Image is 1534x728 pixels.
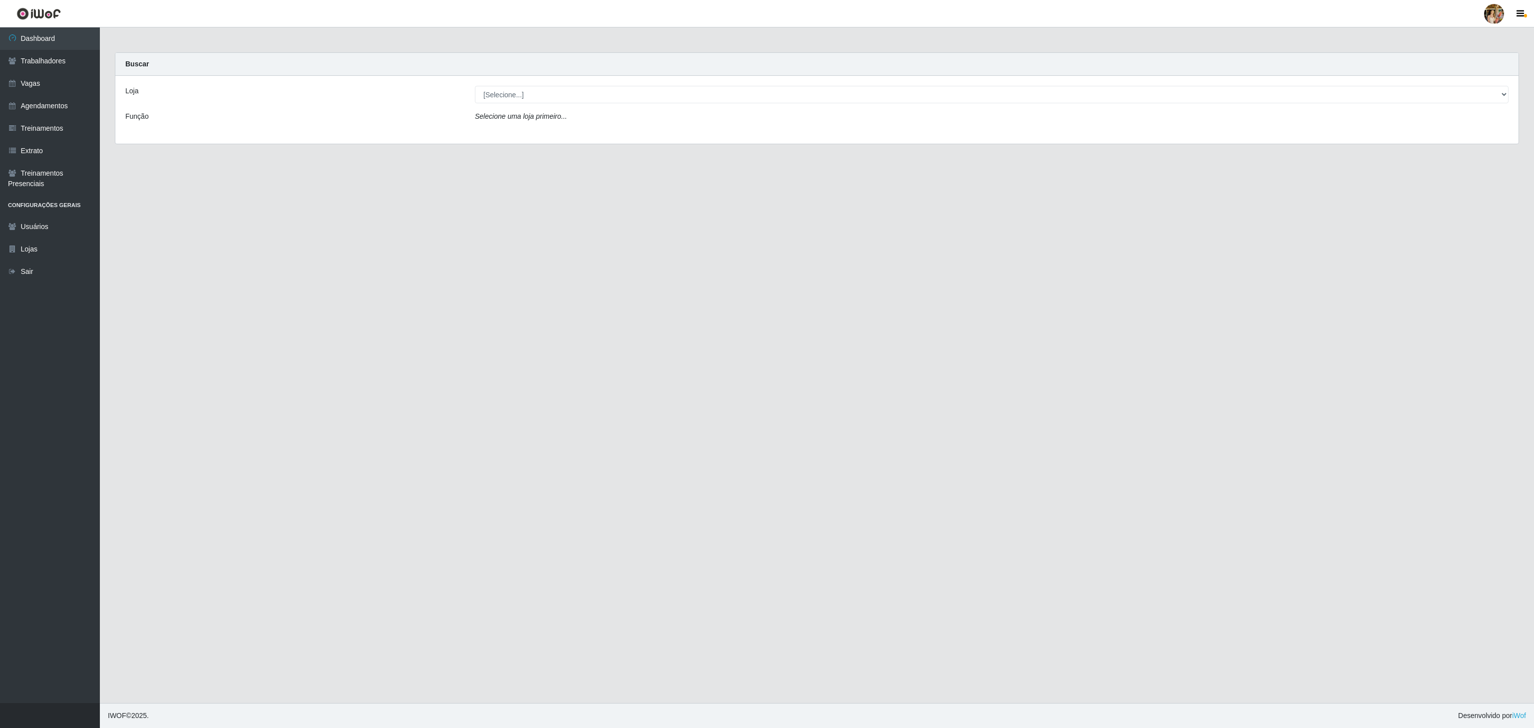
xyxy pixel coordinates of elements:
strong: Buscar [125,60,149,68]
span: Desenvolvido por [1458,711,1526,721]
label: Função [125,111,149,122]
label: Loja [125,86,138,96]
span: © 2025 . [108,711,149,721]
span: IWOF [108,712,126,720]
img: CoreUI Logo [16,7,61,20]
a: iWof [1512,712,1526,720]
i: Selecione uma loja primeiro... [475,112,567,120]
